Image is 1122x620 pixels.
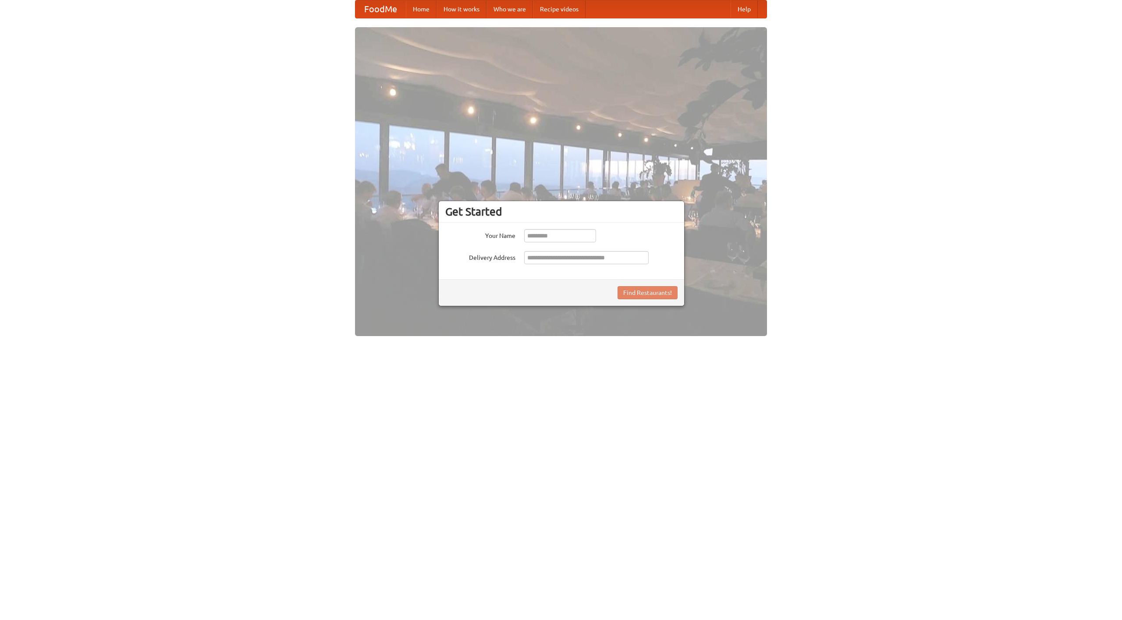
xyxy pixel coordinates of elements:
a: Recipe videos [533,0,586,18]
label: Your Name [445,229,515,240]
a: Home [406,0,437,18]
h3: Get Started [445,205,678,218]
a: Who we are [486,0,533,18]
a: How it works [437,0,486,18]
a: FoodMe [355,0,406,18]
button: Find Restaurants! [618,286,678,299]
a: Help [731,0,758,18]
label: Delivery Address [445,251,515,262]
